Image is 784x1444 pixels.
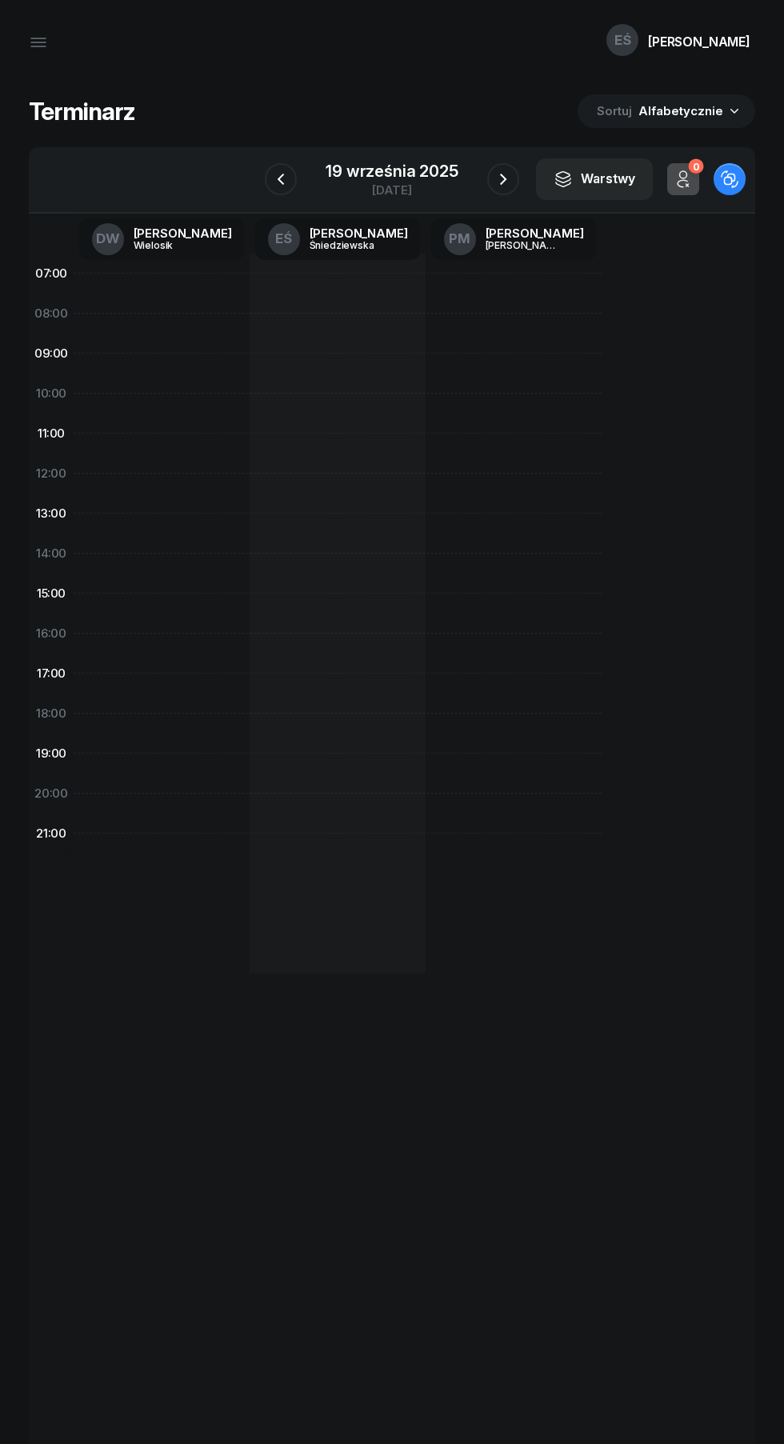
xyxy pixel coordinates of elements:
button: Warstwy [536,158,653,200]
span: EŚ [275,232,292,246]
div: [PERSON_NAME] [310,227,408,239]
div: [PERSON_NAME] [486,227,584,239]
div: 21:00 [29,814,74,854]
div: Śniedziewska [310,240,386,250]
div: [DATE] [326,184,458,196]
div: [PERSON_NAME] [486,240,562,250]
div: 11:00 [29,414,74,454]
div: 20:00 [29,774,74,814]
span: Sortuj [597,101,635,122]
div: 17:00 [29,654,74,694]
div: 19 września 2025 [326,163,458,179]
div: 18:00 [29,694,74,734]
div: [PERSON_NAME] [134,227,232,239]
div: 0 [688,159,703,174]
h1: Terminarz [29,97,135,126]
div: 13:00 [29,494,74,534]
div: 07:00 [29,254,74,294]
div: Warstwy [554,169,635,190]
a: PM[PERSON_NAME][PERSON_NAME] [431,218,597,260]
div: 15:00 [29,574,74,614]
a: DW[PERSON_NAME]Wielosik [79,218,245,260]
button: 0 [667,163,699,195]
span: EŚ [614,34,631,47]
div: [PERSON_NAME] [648,35,750,48]
div: 14:00 [29,534,74,574]
div: 12:00 [29,454,74,494]
div: 10:00 [29,374,74,414]
span: DW [96,232,120,246]
div: 09:00 [29,334,74,374]
span: Alfabetycznie [638,103,723,118]
div: 19:00 [29,734,74,774]
div: Wielosik [134,240,210,250]
span: PM [449,232,470,246]
a: EŚ[PERSON_NAME]Śniedziewska [255,218,421,260]
div: 16:00 [29,614,74,654]
div: 08:00 [29,294,74,334]
button: Sortuj Alfabetycznie [578,94,755,128]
